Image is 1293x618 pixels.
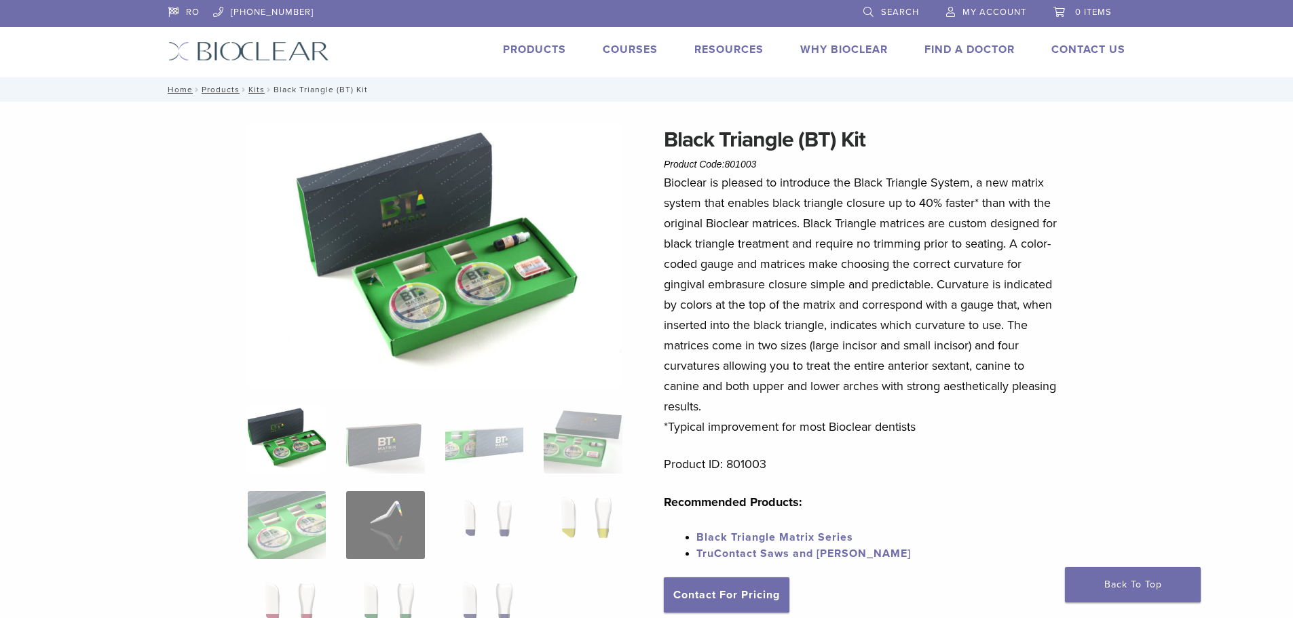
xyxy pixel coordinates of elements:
nav: Black Triangle (BT) Kit [158,77,1136,102]
a: Why Bioclear [800,43,888,56]
a: Black Triangle Matrix Series [696,530,853,544]
span: / [265,86,274,93]
a: Products [202,85,240,94]
a: Products [503,43,566,56]
p: Product ID: 801003 [664,454,1063,474]
img: Black Triangle (BT) Kit - Image 3 [445,406,523,474]
span: / [240,86,248,93]
a: Contact Us [1051,43,1125,56]
img: Intro Black Triangle Kit-6 - Copy [248,123,622,388]
a: Home [164,85,193,94]
img: Black Triangle (BT) Kit - Image 4 [544,406,622,474]
img: Black Triangle (BT) Kit - Image 6 [346,491,424,559]
span: / [193,86,202,93]
span: 801003 [725,159,757,170]
a: Contact For Pricing [664,577,789,613]
a: Back To Top [1065,567,1201,602]
span: Product Code: [664,159,756,170]
img: Black Triangle (BT) Kit - Image 8 [544,491,622,559]
a: Courses [603,43,658,56]
span: 0 items [1075,7,1112,18]
strong: Recommended Products: [664,495,802,509]
h1: Black Triangle (BT) Kit [664,123,1063,156]
a: Find A Doctor [924,43,1015,56]
a: Kits [248,85,265,94]
img: Black Triangle (BT) Kit - Image 2 [346,406,424,474]
a: TruContact Saws and [PERSON_NAME] [696,547,911,560]
span: Search [881,7,919,18]
img: Bioclear [168,41,329,61]
img: Black Triangle (BT) Kit - Image 7 [445,491,523,559]
img: Intro-Black-Triangle-Kit-6-Copy-e1548792917662-324x324.jpg [248,406,326,474]
a: Resources [694,43,764,56]
img: Black Triangle (BT) Kit - Image 5 [248,491,326,559]
p: Bioclear is pleased to introduce the Black Triangle System, a new matrix system that enables blac... [664,172,1063,437]
span: My Account [962,7,1026,18]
